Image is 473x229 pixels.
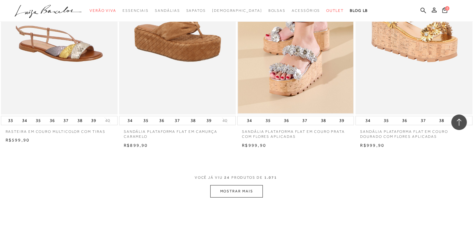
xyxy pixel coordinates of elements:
[355,125,472,139] a: SANDÁLIA PLATAFORMA FLAT EM COURO DOURADO COM FLORES APLICADAS
[119,125,236,139] a: SANDÁLIA PLATAFORMA FLAT EM CAMURÇA CARAMELO
[300,116,309,125] button: 37
[123,5,149,16] a: categoryNavScreenReaderText
[292,5,320,16] a: categoryNavScreenReaderText
[123,8,149,13] span: Essenciais
[6,116,15,125] button: 33
[337,116,346,125] button: 39
[245,116,254,125] button: 34
[237,125,354,139] a: SANDÁLIA PLATAFORMA FLAT EM COURO PRATA COM FLORES APLICADAS
[319,116,328,125] button: 38
[440,7,449,15] button: 0
[268,8,285,13] span: Bolsas
[20,116,29,125] button: 34
[103,117,112,123] button: 40
[292,8,320,13] span: Acessórios
[90,5,116,16] a: categoryNavScreenReaderText
[124,142,148,147] span: R$899,90
[419,116,428,125] button: 37
[264,175,277,179] span: 1.071
[210,185,262,197] button: MOSTRAR MAIS
[224,175,230,179] span: 24
[212,8,262,13] span: [DEMOGRAPHIC_DATA]
[155,5,180,16] a: categoryNavScreenReaderText
[90,8,116,13] span: Verão Viva
[212,5,262,16] a: noSubCategoriesText
[326,8,344,13] span: Outlet
[89,116,98,125] button: 39
[205,116,213,125] button: 39
[437,116,446,125] button: 38
[242,142,266,147] span: R$999,90
[62,116,70,125] button: 37
[76,116,84,125] button: 38
[173,116,182,125] button: 37
[34,116,43,125] button: 35
[445,6,449,11] span: 0
[363,116,372,125] button: 34
[186,8,206,13] span: Sapatos
[350,8,368,13] span: BLOG LB
[157,116,166,125] button: 36
[220,117,229,123] button: 40
[1,125,118,134] a: RASTEIRA EM COURO MULTICOLOR COM TIRAS
[6,137,30,142] span: R$599,90
[268,5,285,16] a: categoryNavScreenReaderText
[189,116,197,125] button: 38
[400,116,409,125] button: 36
[282,116,291,125] button: 36
[326,5,344,16] a: categoryNavScreenReaderText
[155,8,180,13] span: Sandálias
[195,175,279,179] span: VOCÊ JÁ VIU PRODUTOS DE
[350,5,368,16] a: BLOG LB
[186,5,206,16] a: categoryNavScreenReaderText
[360,142,384,147] span: R$999,90
[48,116,57,125] button: 36
[382,116,391,125] button: 35
[264,116,272,125] button: 35
[141,116,150,125] button: 35
[126,116,134,125] button: 34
